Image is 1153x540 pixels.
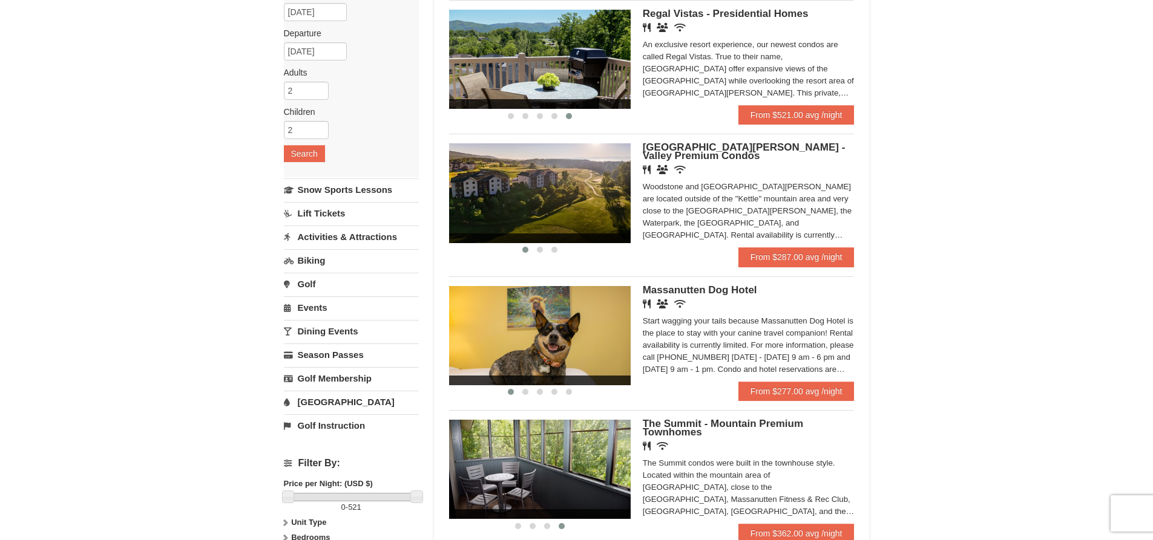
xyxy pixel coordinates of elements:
i: Banquet Facilities [657,165,668,174]
i: Restaurant [643,23,651,32]
a: [GEOGRAPHIC_DATA] [284,391,419,413]
strong: Unit Type [291,518,326,527]
label: Children [284,106,410,118]
div: An exclusive resort experience, our newest condos are called Regal Vistas. True to their name, [G... [643,39,855,99]
label: - [284,501,419,513]
i: Restaurant [643,441,651,451]
i: Wireless Internet (free) [674,299,686,308]
h4: Filter By: [284,458,419,469]
label: Departure [284,27,410,39]
i: Banquet Facilities [657,23,668,32]
button: Search [284,145,325,162]
a: From $287.00 avg /night [738,247,855,267]
span: The Summit - Mountain Premium Townhomes [643,418,803,438]
a: Events [284,296,419,319]
a: From $277.00 avg /night [738,382,855,401]
a: Golf [284,273,419,295]
span: [GEOGRAPHIC_DATA][PERSON_NAME] - Valley Premium Condos [643,142,846,161]
i: Restaurant [643,299,651,308]
i: Wireless Internet (free) [674,165,686,174]
a: Season Passes [284,343,419,366]
a: Biking [284,249,419,272]
i: Banquet Facilities [657,299,668,308]
strong: Price per Night: (USD $) [284,479,373,488]
a: Activities & Attractions [284,226,419,248]
div: Start wagging your tails because Massanutten Dog Hotel is the place to stay with your canine trav... [643,315,855,376]
a: Golf Membership [284,367,419,389]
div: The Summit condos were built in the townhouse style. Located within the mountain area of [GEOGRAP... [643,457,855,518]
i: Restaurant [643,165,651,174]
i: Wireless Internet (free) [657,441,668,451]
span: Massanutten Dog Hotel [643,284,757,296]
i: Wireless Internet (free) [674,23,686,32]
label: Adults [284,67,410,79]
a: From $521.00 avg /night [738,105,855,125]
span: 521 [348,503,361,512]
a: Golf Instruction [284,414,419,437]
a: Snow Sports Lessons [284,178,419,201]
span: Regal Vistas - Presidential Homes [643,8,809,19]
div: Woodstone and [GEOGRAPHIC_DATA][PERSON_NAME] are located outside of the "Kettle" mountain area an... [643,181,855,241]
a: Lift Tickets [284,202,419,224]
a: Dining Events [284,320,419,342]
span: 0 [341,503,346,512]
